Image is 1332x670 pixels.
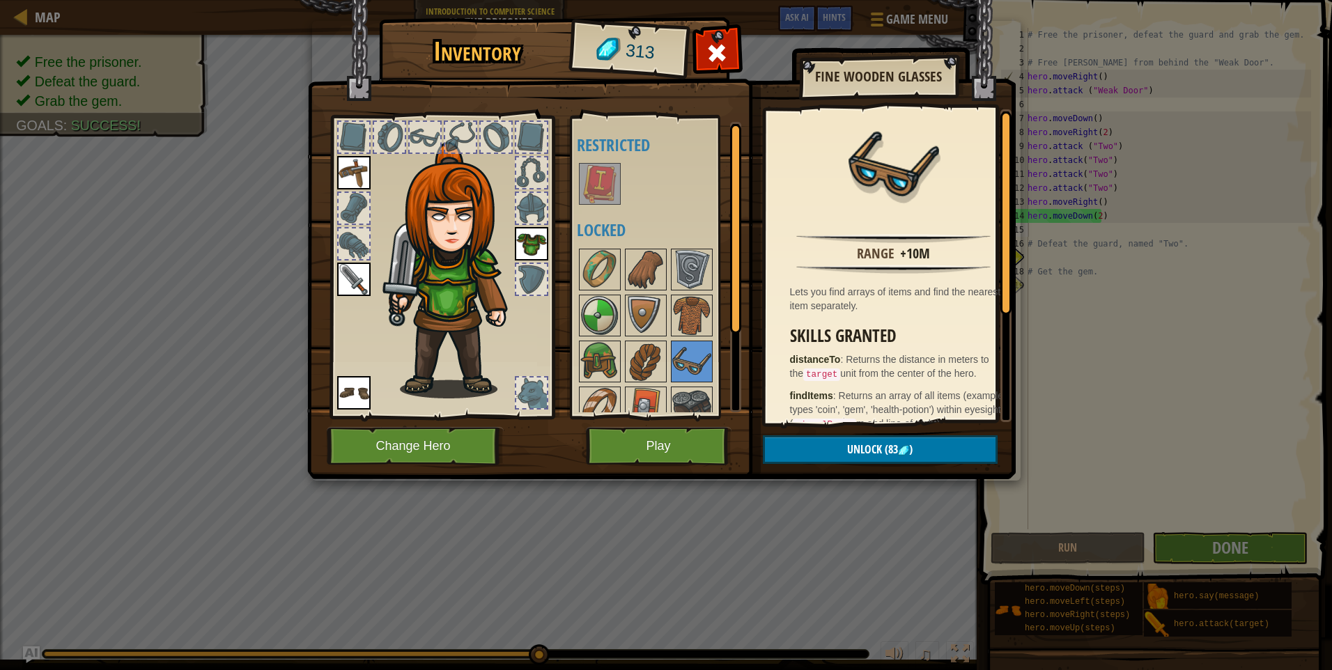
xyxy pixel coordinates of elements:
strong: distanceTo [790,354,841,365]
button: Change Hero [327,427,504,465]
h3: Skills Granted [790,327,1005,345]
img: portrait.png [849,120,939,210]
span: : [840,354,846,365]
img: portrait.png [626,250,665,289]
img: portrait.png [626,296,665,335]
code: visualRange [793,419,856,431]
span: : [833,390,839,401]
img: portrait.png [515,227,548,260]
div: +10m [900,244,930,264]
img: hair_f2.png [382,142,532,398]
strong: findItems [790,390,833,401]
span: 313 [624,38,656,65]
img: portrait.png [672,342,711,381]
button: Unlock(83) [763,435,998,464]
img: portrait.png [580,342,619,381]
img: portrait.png [580,164,619,203]
span: (83 [882,442,898,457]
div: Range [857,244,895,264]
span: Unlock [847,442,882,457]
span: Returns an array of all items (example types 'coin', 'gem', 'health-potion') within eyesight ( m ... [790,390,1004,429]
h2: Fine Wooden Glasses [813,69,944,84]
button: Play [586,427,731,465]
img: portrait.png [580,296,619,335]
img: gem.png [898,445,909,456]
span: Returns the distance in meters to the unit from the center of the hero. [790,354,989,379]
img: portrait.png [672,296,711,335]
code: target [803,368,840,381]
img: hr.png [796,234,990,243]
img: portrait.png [337,263,371,296]
img: hr.png [796,265,990,274]
img: portrait.png [626,342,665,381]
div: Lets you find arrays of items and find the nearest item separately. [790,285,1005,313]
h1: Inventory [389,37,566,66]
img: portrait.png [672,250,711,289]
img: portrait.png [580,388,619,427]
h4: Restricted [577,136,752,154]
img: portrait.png [337,376,371,410]
img: portrait.png [672,388,711,427]
h4: Locked [577,221,752,239]
img: portrait.png [580,250,619,289]
span: ) [909,442,913,457]
img: portrait.png [337,156,371,189]
img: portrait.png [626,388,665,427]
